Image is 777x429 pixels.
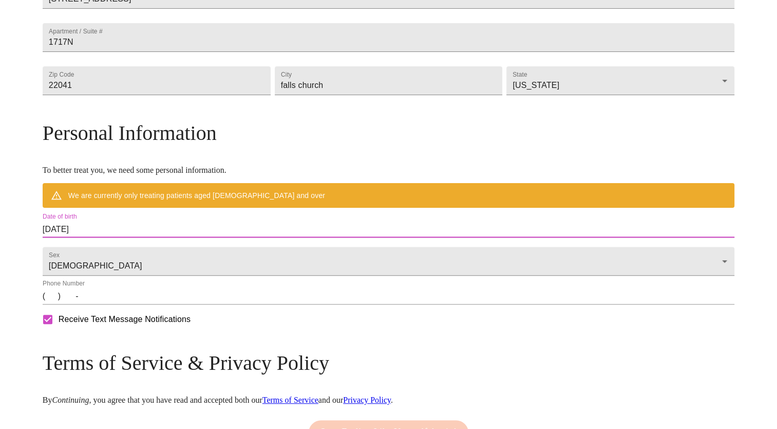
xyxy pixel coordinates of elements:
em: Continuing [52,396,89,404]
label: Date of birth [43,214,77,220]
h3: Personal Information [43,121,734,145]
div: [DEMOGRAPHIC_DATA] [43,247,734,276]
div: [US_STATE] [506,66,734,95]
a: Terms of Service [262,396,318,404]
label: Phone Number [43,281,85,287]
p: By , you agree that you have read and accepted both our and our . [43,396,734,405]
h3: Terms of Service & Privacy Policy [43,351,734,375]
span: Receive Text Message Notifications [59,313,191,326]
p: To better treat you, we need some personal information. [43,166,734,175]
a: Privacy Policy [343,396,391,404]
div: We are currently only treating patients aged [DEMOGRAPHIC_DATA] and over [68,186,325,205]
